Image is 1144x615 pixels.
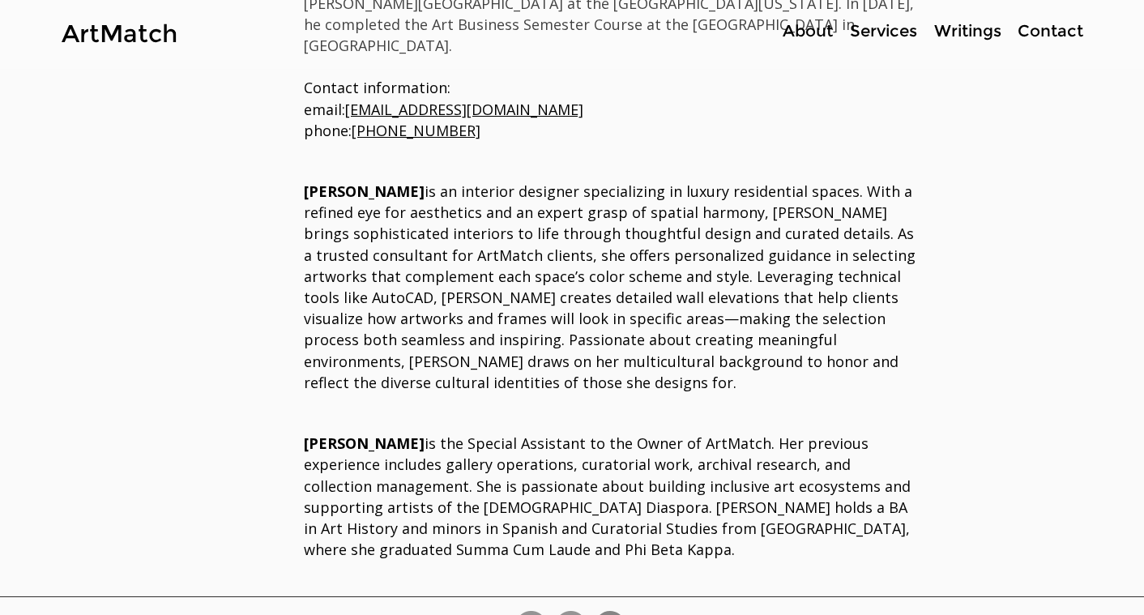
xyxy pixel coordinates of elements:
a: [EMAIL_ADDRESS][DOMAIN_NAME] [345,100,583,119]
a: ArtMatch [62,19,177,49]
a: Contact [1010,19,1091,43]
a: Services [841,19,925,43]
span: [PERSON_NAME] [304,182,425,201]
p: Services [842,19,925,43]
span: is the Special Assistant to the Owner of ArtMatch. Her previous experience includes gallery opera... [304,433,911,559]
nav: Site [723,19,1091,43]
p: Writings [926,19,1010,43]
a: Writings [925,19,1010,43]
p: About [775,19,841,43]
span: Contact information: [304,78,450,97]
span: phone: [304,121,480,140]
span: email: [304,100,583,119]
a: [PHONE_NUMBER] [352,121,480,140]
a: About [774,19,841,43]
span: is an interior designer specializing in luxury residential spaces. With a refined eye for aesthet... [304,182,916,392]
span: [PERSON_NAME] [304,433,425,453]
